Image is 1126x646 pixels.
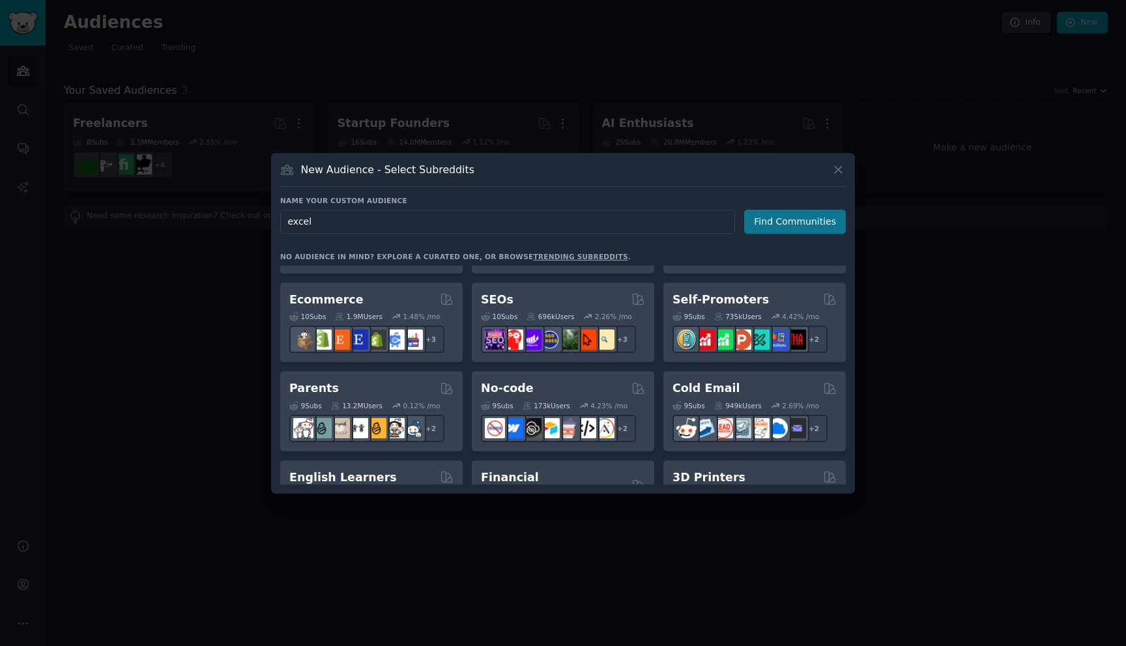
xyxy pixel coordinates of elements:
[403,330,423,350] img: ecommerce_growth
[540,418,560,438] img: Airtable
[768,418,788,438] img: B2BSaaS
[521,418,541,438] img: NoCodeSaaS
[481,470,627,501] h2: Financial Independence
[768,330,788,350] img: betatests
[403,401,440,410] div: 0.12 % /mo
[676,330,697,350] img: AppIdeas
[348,418,368,438] img: toddlers
[749,418,770,438] img: b2b_sales
[676,418,697,438] img: sales
[609,415,636,442] div: + 2
[384,418,405,438] img: parentsofmultiples
[481,292,513,308] h2: SEOs
[594,330,614,350] img: The_SEO
[786,330,806,350] img: TestMyApp
[800,326,828,353] div: + 2
[503,330,523,350] img: TechSEO
[331,401,383,410] div: 13.2M Users
[280,196,846,205] h3: Name your custom audience
[485,330,505,350] img: SEO_Digital_Marketing
[713,418,733,438] img: LeadGeneration
[289,401,322,410] div: 9 Sub s
[744,210,846,234] button: Find Communities
[590,401,628,410] div: 4.23 % /mo
[348,330,368,350] img: EtsySellers
[533,253,628,260] a: trending subreddits
[695,330,715,350] img: youtubepromotion
[672,401,705,410] div: 9 Sub s
[403,312,440,321] div: 1.48 % /mo
[330,330,350,350] img: Etsy
[609,326,636,353] div: + 3
[280,210,735,234] input: Pick a short name, like "Digital Marketers" or "Movie-Goers"
[558,418,578,438] img: nocodelowcode
[731,418,751,438] img: coldemail
[335,312,383,321] div: 1.9M Users
[786,418,806,438] img: EmailOutreach
[366,330,386,350] img: reviewmyshopify
[595,312,632,321] div: 2.26 % /mo
[503,418,523,438] img: webflow
[481,312,517,321] div: 10 Sub s
[289,470,397,486] h2: English Learners
[289,380,339,397] h2: Parents
[731,330,751,350] img: ProductHunters
[540,330,560,350] img: SEO_cases
[280,252,631,261] div: No audience in mind? Explore a curated one, or browse .
[672,292,769,308] h2: Self-Promoters
[293,330,313,350] img: dropship
[293,418,313,438] img: daddit
[289,292,364,308] h2: Ecommerce
[527,312,574,321] div: 696k Users
[403,418,423,438] img: Parents
[311,418,332,438] img: SingleParents
[384,330,405,350] img: ecommercemarketing
[672,312,705,321] div: 9 Sub s
[714,312,762,321] div: 735k Users
[289,312,326,321] div: 10 Sub s
[800,415,828,442] div: + 2
[417,415,444,442] div: + 2
[782,401,819,410] div: 2.69 % /mo
[485,418,505,438] img: nocode
[672,380,740,397] h2: Cold Email
[695,418,715,438] img: Emailmarketing
[672,470,745,486] h2: 3D Printers
[576,418,596,438] img: NoCodeMovement
[523,401,570,410] div: 173k Users
[714,401,762,410] div: 949k Users
[366,418,386,438] img: NewParents
[594,418,614,438] img: Adalo
[782,312,819,321] div: 4.42 % /mo
[521,330,541,350] img: seogrowth
[481,380,534,397] h2: No-code
[311,330,332,350] img: shopify
[558,330,578,350] img: Local_SEO
[481,401,513,410] div: 9 Sub s
[301,163,474,176] h3: New Audience - Select Subreddits
[330,418,350,438] img: beyondthebump
[713,330,733,350] img: selfpromotion
[749,330,770,350] img: alphaandbetausers
[417,326,444,353] div: + 3
[576,330,596,350] img: GoogleSearchConsole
